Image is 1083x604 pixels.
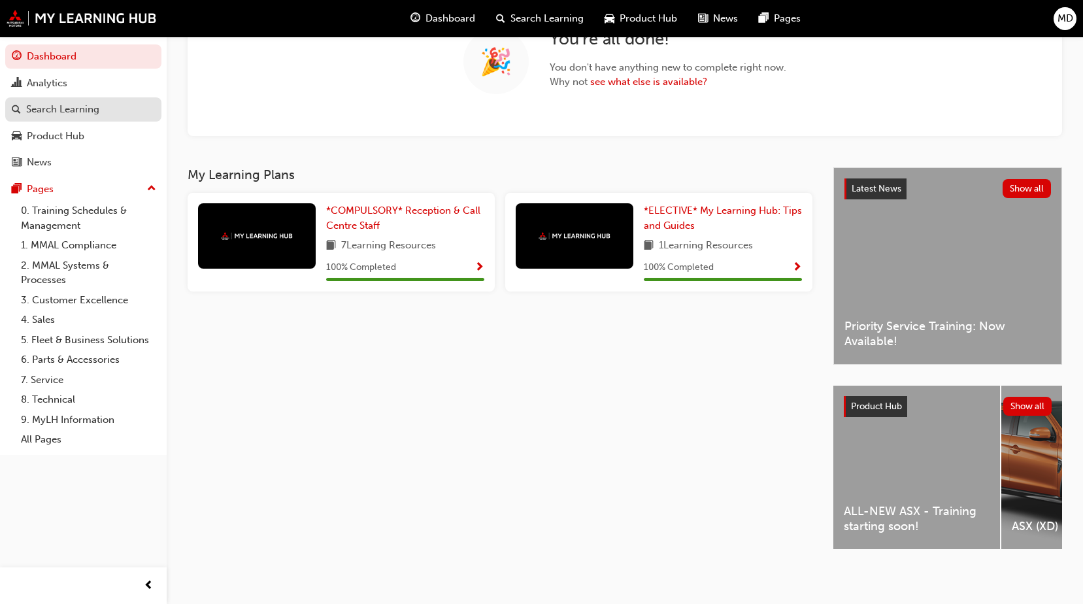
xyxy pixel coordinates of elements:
[7,10,157,27] img: mmal
[688,5,748,32] a: news-iconNews
[144,578,154,594] span: prev-icon
[5,97,161,122] a: Search Learning
[550,29,786,50] h2: You're all done!
[147,180,156,197] span: up-icon
[480,54,512,69] span: 🎉
[341,238,436,254] span: 7 Learning Resources
[5,124,161,148] a: Product Hub
[1003,179,1052,198] button: Show all
[844,396,1052,417] a: Product HubShow all
[27,155,52,170] div: News
[713,11,738,26] span: News
[644,238,654,254] span: book-icon
[12,184,22,195] span: pages-icon
[27,76,67,91] div: Analytics
[644,260,714,275] span: 100 % Completed
[698,10,708,27] span: news-icon
[620,11,677,26] span: Product Hub
[27,182,54,197] div: Pages
[659,238,753,254] span: 1 Learning Resources
[590,76,707,88] a: see what else is available?
[833,167,1062,365] a: Latest NewsShow allPriority Service Training: Now Available!
[486,5,594,32] a: search-iconSearch Learning
[188,167,812,182] h3: My Learning Plans
[774,11,801,26] span: Pages
[475,262,484,274] span: Show Progress
[16,256,161,290] a: 2. MMAL Systems & Processes
[644,203,802,233] a: *ELECTIVE* My Learning Hub: Tips and Guides
[12,131,22,143] span: car-icon
[425,11,475,26] span: Dashboard
[326,203,484,233] a: *COMPULSORY* Reception & Call Centre Staff
[12,78,22,90] span: chart-icon
[12,157,22,169] span: news-icon
[852,183,901,194] span: Latest News
[16,310,161,330] a: 4. Sales
[539,232,610,241] img: mmal
[5,42,161,177] button: DashboardAnalyticsSearch LearningProduct HubNews
[844,504,990,533] span: ALL-NEW ASX - Training starting soon!
[26,102,99,117] div: Search Learning
[16,410,161,430] a: 9. MyLH Information
[1058,11,1073,26] span: MD
[16,330,161,350] a: 5. Fleet & Business Solutions
[400,5,486,32] a: guage-iconDashboard
[510,11,584,26] span: Search Learning
[844,319,1051,348] span: Priority Service Training: Now Available!
[16,290,161,310] a: 3. Customer Excellence
[851,401,902,412] span: Product Hub
[605,10,614,27] span: car-icon
[1003,397,1052,416] button: Show all
[12,51,22,63] span: guage-icon
[5,44,161,69] a: Dashboard
[759,10,769,27] span: pages-icon
[16,390,161,410] a: 8. Technical
[833,386,1000,549] a: ALL-NEW ASX - Training starting soon!
[594,5,688,32] a: car-iconProduct Hub
[5,177,161,201] button: Pages
[748,5,811,32] a: pages-iconPages
[5,150,161,175] a: News
[16,235,161,256] a: 1. MMAL Compliance
[1054,7,1076,30] button: MD
[16,429,161,450] a: All Pages
[16,201,161,235] a: 0. Training Schedules & Management
[550,60,786,75] span: You don't have anything new to complete right now.
[475,260,484,276] button: Show Progress
[844,178,1051,199] a: Latest NewsShow all
[326,260,396,275] span: 100 % Completed
[326,238,336,254] span: book-icon
[16,370,161,390] a: 7. Service
[12,104,21,116] span: search-icon
[16,350,161,370] a: 6. Parts & Accessories
[644,205,802,231] span: *ELECTIVE* My Learning Hub: Tips and Guides
[326,205,480,231] span: *COMPULSORY* Reception & Call Centre Staff
[792,260,802,276] button: Show Progress
[5,71,161,95] a: Analytics
[496,10,505,27] span: search-icon
[410,10,420,27] span: guage-icon
[792,262,802,274] span: Show Progress
[221,232,293,241] img: mmal
[27,129,84,144] div: Product Hub
[550,75,786,90] span: Why not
